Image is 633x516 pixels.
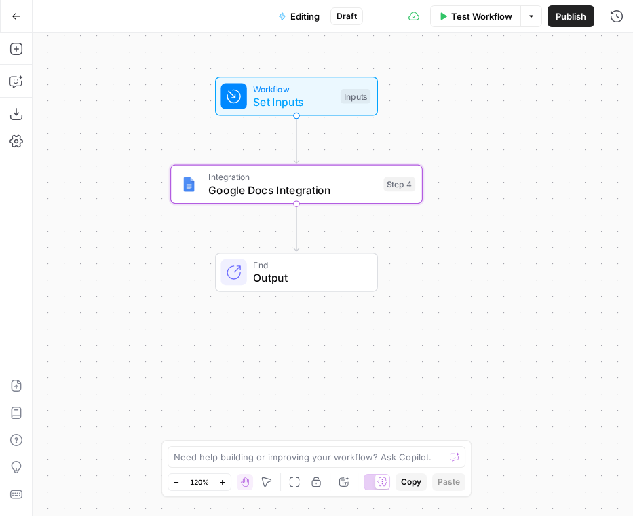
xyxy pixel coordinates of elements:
div: Step 4 [383,177,415,192]
button: Publish [548,5,594,27]
span: Integration [208,170,377,183]
span: Editing [290,10,320,23]
img: Instagram%20post%20-%201%201.png [181,176,197,192]
span: Publish [556,10,586,23]
span: Copy [401,476,421,488]
div: EndOutput [170,253,423,292]
div: Inputs [341,89,370,104]
button: Copy [396,473,427,491]
button: Test Workflow [430,5,520,27]
div: WorkflowSet InputsInputs [170,77,423,116]
g: Edge from step_4 to end [294,204,299,251]
span: 120% [190,477,209,487]
span: Google Docs Integration [208,182,377,198]
span: Paste [438,476,460,488]
button: Paste [432,473,465,491]
span: Workflow [253,82,334,95]
button: Editing [270,5,328,27]
div: IntegrationGoogle Docs IntegrationStep 4 [170,165,423,204]
g: Edge from start to step_4 [294,116,299,164]
span: Draft [337,10,357,22]
span: Test Workflow [451,10,512,23]
span: Output [253,270,364,286]
span: Set Inputs [253,94,334,110]
span: End [253,259,364,272]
